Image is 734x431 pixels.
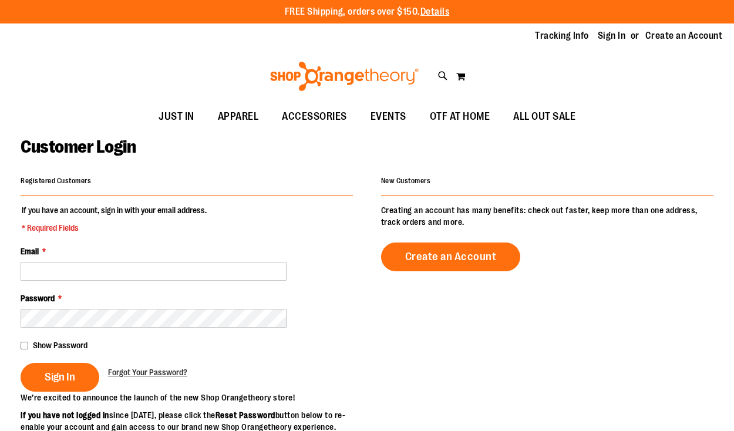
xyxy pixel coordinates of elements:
span: Sign In [45,371,75,383]
button: Sign In [21,363,99,392]
span: Create an Account [405,250,497,263]
a: Create an Account [381,243,521,271]
a: Details [420,6,450,17]
span: OTF AT HOME [430,103,490,130]
span: Customer Login [21,137,136,157]
span: JUST IN [159,103,194,130]
strong: Registered Customers [21,177,91,185]
strong: New Customers [381,177,431,185]
span: Email [21,247,39,256]
span: EVENTS [371,103,406,130]
a: Forgot Your Password? [108,366,187,378]
img: Shop Orangetheory [268,62,420,91]
a: Sign In [598,29,626,42]
span: Password [21,294,55,303]
a: Create an Account [645,29,723,42]
span: ACCESSORIES [282,103,347,130]
strong: If you have not logged in [21,410,109,420]
span: * Required Fields [22,222,207,234]
span: Show Password [33,341,87,350]
p: Creating an account has many benefits: check out faster, keep more than one address, track orders... [381,204,713,228]
legend: If you have an account, sign in with your email address. [21,204,208,234]
span: APPAREL [218,103,259,130]
strong: Reset Password [216,410,275,420]
p: FREE Shipping, orders over $150. [285,5,450,19]
span: ALL OUT SALE [513,103,575,130]
span: Forgot Your Password? [108,368,187,377]
a: Tracking Info [535,29,589,42]
p: We’re excited to announce the launch of the new Shop Orangetheory store! [21,392,367,403]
